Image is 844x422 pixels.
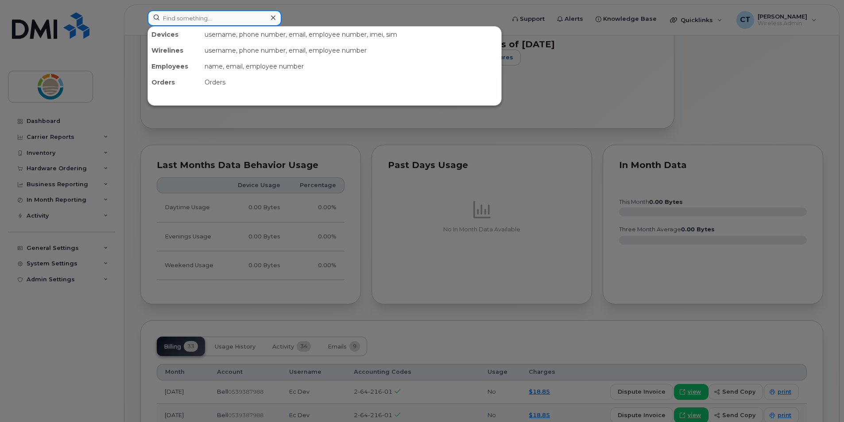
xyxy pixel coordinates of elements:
[201,58,501,74] div: name, email, employee number
[147,10,282,26] input: Find something...
[201,74,501,90] div: Orders
[148,58,201,74] div: Employees
[148,27,201,42] div: Devices
[148,74,201,90] div: Orders
[201,42,501,58] div: username, phone number, email, employee number
[148,42,201,58] div: Wirelines
[201,27,501,42] div: username, phone number, email, employee number, imei, sim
